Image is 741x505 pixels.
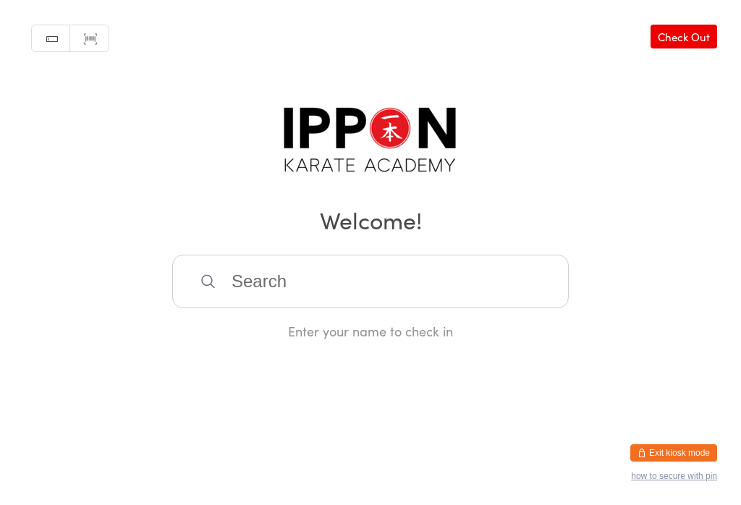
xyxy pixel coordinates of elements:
[631,471,717,481] button: how to secure with pin
[651,25,717,48] a: Check Out
[172,322,569,340] div: Enter your name to check in
[172,255,569,308] input: Search
[280,101,461,183] img: Ippon Karate Academy
[630,444,717,462] button: Exit kiosk mode
[14,203,727,236] h2: Welcome!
